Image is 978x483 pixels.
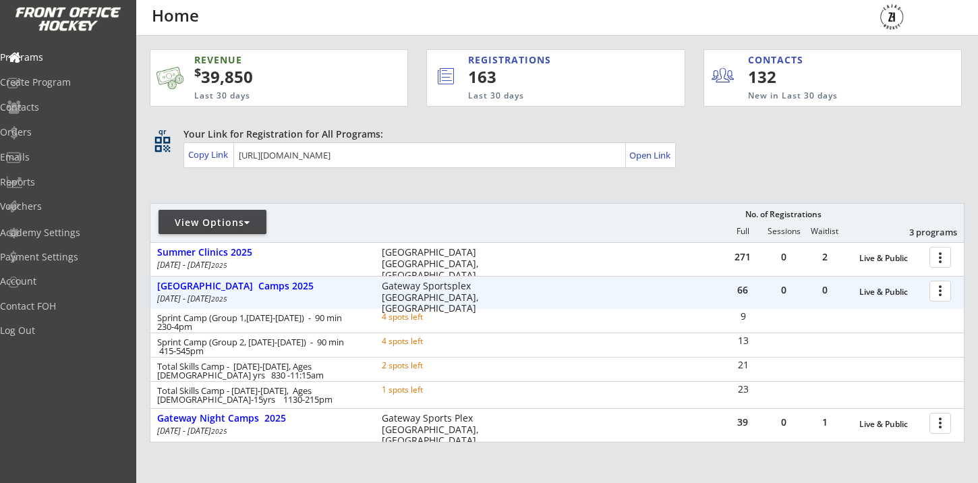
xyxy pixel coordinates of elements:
[154,127,170,136] div: qr
[723,360,763,370] div: 21
[804,227,844,236] div: Waitlist
[194,65,365,88] div: 39,850
[929,247,951,268] button: more_vert
[748,53,809,67] div: CONTACTS
[188,148,231,161] div: Copy Link
[152,134,173,154] button: qr_code
[382,247,488,281] div: [GEOGRAPHIC_DATA] [GEOGRAPHIC_DATA], [GEOGRAPHIC_DATA]
[194,53,345,67] div: REVENUE
[211,260,227,270] em: 2025
[748,65,831,88] div: 132
[157,261,364,269] div: [DATE] - [DATE]
[194,64,201,80] sup: $
[741,210,825,219] div: No. of Registrations
[382,413,488,447] div: Gateway Sports Plex [GEOGRAPHIC_DATA], [GEOGRAPHIC_DATA]
[723,336,763,345] div: 13
[382,362,469,370] div: 2 spots left
[748,90,898,102] div: New in Last 30 days
[157,427,364,435] div: [DATE] - [DATE]
[859,287,923,297] div: Live & Public
[194,90,345,102] div: Last 30 days
[382,386,469,394] div: 1 spots left
[211,294,227,304] em: 2025
[382,337,469,345] div: 4 spots left
[929,413,951,434] button: more_vert
[723,385,763,394] div: 23
[722,227,763,236] div: Full
[468,53,624,67] div: REGISTRATIONS
[764,252,804,262] div: 0
[382,281,488,314] div: Gateway Sportsplex [GEOGRAPHIC_DATA], [GEOGRAPHIC_DATA]
[468,65,639,88] div: 163
[764,418,804,427] div: 0
[805,285,845,295] div: 0
[157,413,368,424] div: Gateway Night Camps 2025
[211,426,227,436] em: 2025
[723,312,763,321] div: 9
[468,90,629,102] div: Last 30 days
[722,252,763,262] div: 271
[722,285,763,295] div: 66
[629,146,672,165] a: Open Link
[722,418,763,427] div: 39
[764,285,804,295] div: 0
[157,338,364,356] div: Sprint Camp (Group 2, [DATE]-[DATE]) - 90 min 415-545pm
[157,295,364,303] div: [DATE] - [DATE]
[805,418,845,427] div: 1
[859,254,923,263] div: Live & Public
[805,252,845,262] div: 2
[764,227,804,236] div: Sessions
[183,127,923,141] div: Your Link for Registration for All Programs:
[382,313,469,321] div: 4 spots left
[887,226,957,238] div: 3 programs
[157,387,364,404] div: Total Skills Camp - [DATE]-[DATE], Ages [DEMOGRAPHIC_DATA]-15yrs 1130-215pm
[157,362,364,380] div: Total Skills Camp - [DATE]-[DATE], Ages [DEMOGRAPHIC_DATA] yrs 830 -11:15am
[929,281,951,302] button: more_vert
[859,420,923,429] div: Live & Public
[157,247,368,258] div: Summer Clinics 2025
[157,281,368,292] div: [GEOGRAPHIC_DATA] Camps 2025
[629,150,672,161] div: Open Link
[157,314,364,331] div: Sprint Camp (Group 1,[DATE]-[DATE]) - 90 min 230-4pm
[159,216,266,229] div: View Options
